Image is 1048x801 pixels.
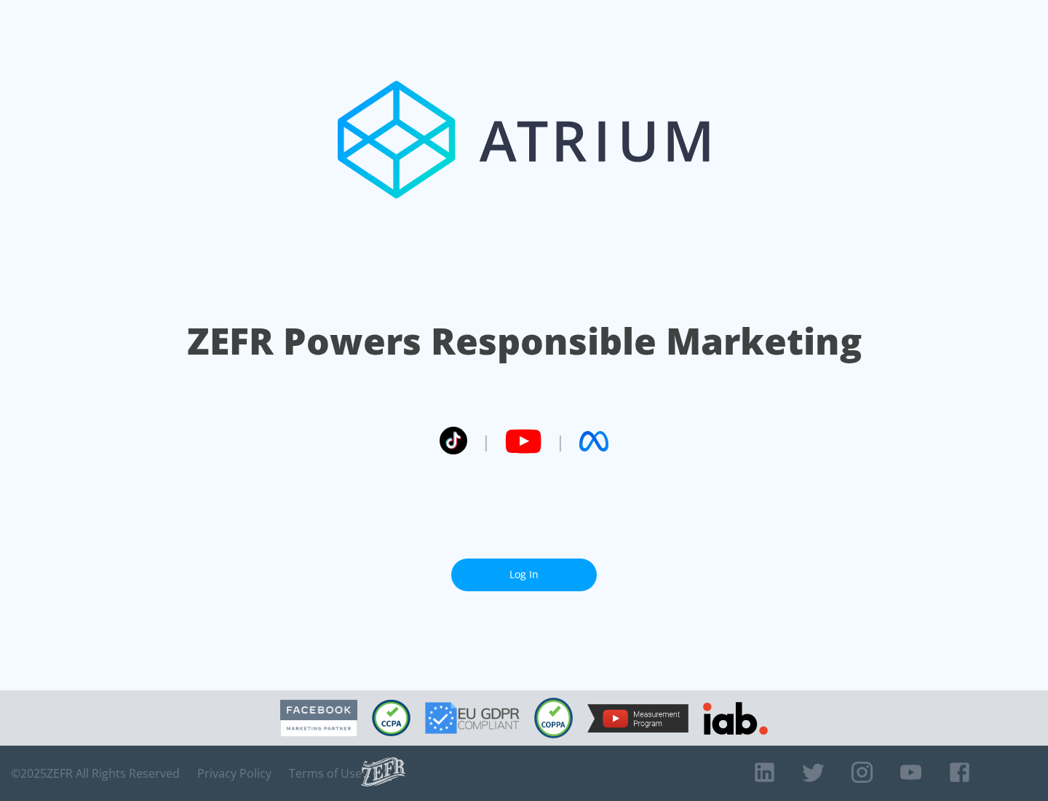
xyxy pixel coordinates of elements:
h1: ZEFR Powers Responsible Marketing [187,316,862,366]
span: | [556,430,565,452]
img: COPPA Compliant [534,698,573,738]
a: Log In [451,559,597,591]
a: Terms of Use [289,766,362,781]
img: IAB [703,702,768,735]
img: GDPR Compliant [425,702,520,734]
img: Facebook Marketing Partner [280,700,357,737]
img: CCPA Compliant [372,700,410,736]
span: © 2025 ZEFR All Rights Reserved [11,766,180,781]
a: Privacy Policy [197,766,271,781]
img: YouTube Measurement Program [587,704,688,733]
span: | [482,430,491,452]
